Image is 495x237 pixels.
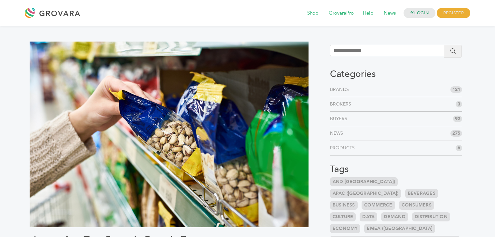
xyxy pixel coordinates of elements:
a: Help [358,10,378,17]
a: News [330,130,346,137]
a: News [379,10,400,17]
a: LOGIN [404,8,435,18]
a: Culture [330,212,356,221]
a: Products [330,145,358,151]
h3: Tags [330,164,462,175]
a: Commerce [362,201,395,210]
a: Brokers [330,101,354,107]
span: 92 [453,116,462,122]
a: APAC ([GEOGRAPHIC_DATA]) [330,189,401,198]
span: 6 [456,145,462,151]
a: Shop [303,10,323,17]
a: Economy [330,224,361,233]
h3: Categories [330,69,462,80]
span: GrovaraPro [324,7,358,19]
a: Demand [381,212,408,221]
a: Beverages [405,189,438,198]
span: News [379,7,400,19]
span: 121 [450,86,462,93]
a: Business [330,201,358,210]
span: 275 [450,130,462,137]
span: 3 [456,101,462,107]
span: Shop [303,7,323,19]
a: Distribution [412,212,450,221]
a: and [GEOGRAPHIC_DATA]) [330,177,398,186]
a: Brands [330,86,352,93]
a: Buyers [330,116,350,122]
a: GrovaraPro [324,10,358,17]
a: Consumers [399,201,434,210]
a: EMEA ([GEOGRAPHIC_DATA] [364,224,435,233]
a: Data [360,212,377,221]
span: Help [358,7,378,19]
span: REGISTER [437,8,470,18]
